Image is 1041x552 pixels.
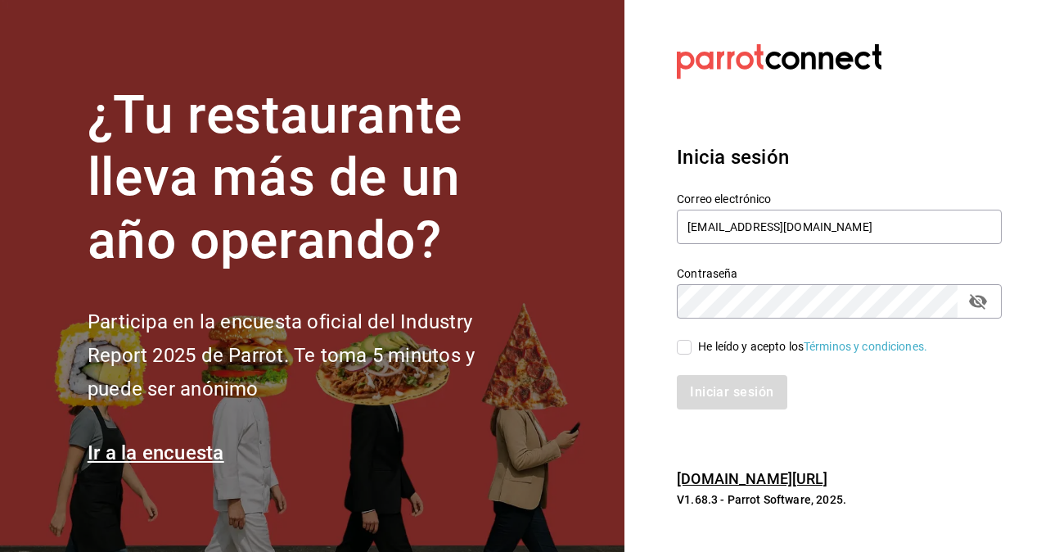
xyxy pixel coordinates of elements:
h3: Inicia sesión [677,143,1002,172]
label: Contraseña [677,267,1002,278]
input: Ingresa tu correo electrónico [677,210,1002,244]
a: Ir a la encuesta [88,441,224,464]
p: V1.68.3 - Parrot Software, 2025. [677,491,1002,508]
div: He leído y acepto los [698,338,927,355]
h1: ¿Tu restaurante lleva más de un año operando? [88,84,530,273]
h2: Participa en la encuesta oficial del Industry Report 2025 de Parrot. Te toma 5 minutos y puede se... [88,305,530,405]
label: Correo electrónico [677,192,1002,204]
a: Términos y condiciones. [804,340,927,353]
button: passwordField [964,287,992,315]
a: [DOMAIN_NAME][URL] [677,470,827,487]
